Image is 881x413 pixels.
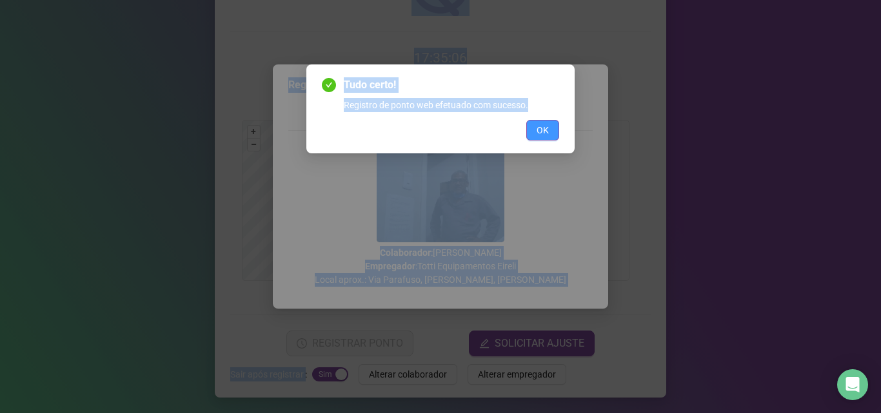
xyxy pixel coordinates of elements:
span: Tudo certo! [344,77,559,93]
button: OK [526,120,559,140]
div: Registro de ponto web efetuado com sucesso. [344,98,559,112]
div: Open Intercom Messenger [837,369,868,400]
span: check-circle [322,78,336,92]
span: OK [537,123,549,137]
